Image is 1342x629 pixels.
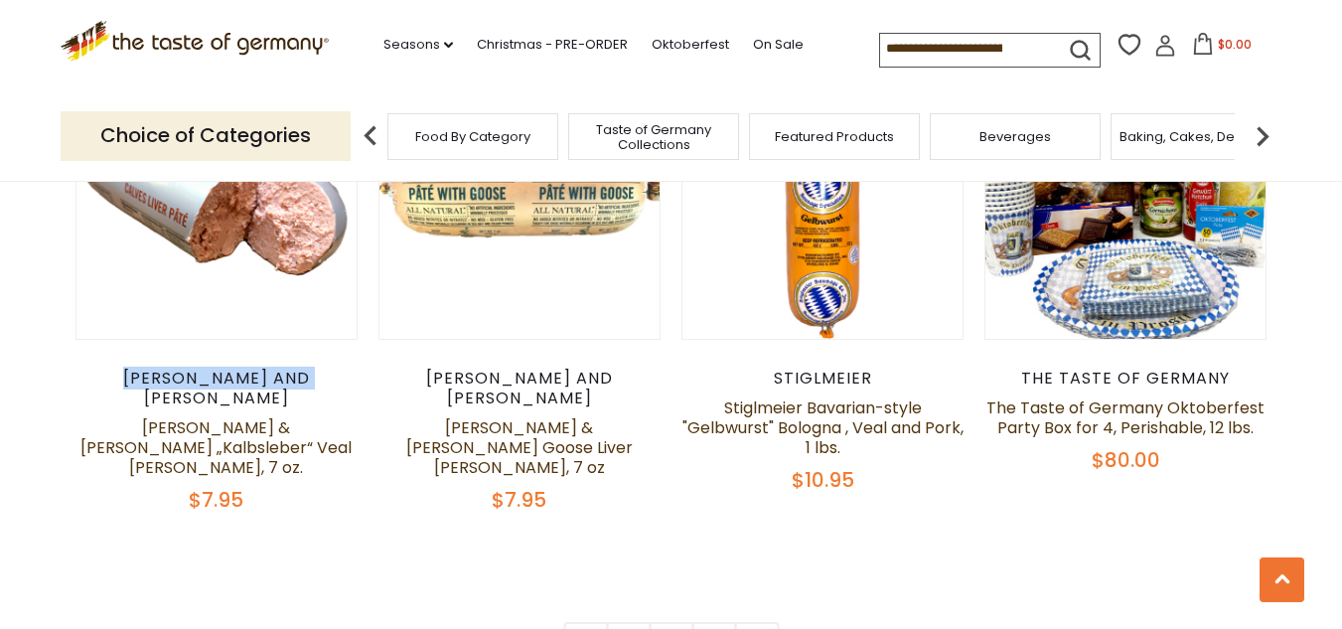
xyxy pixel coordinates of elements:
[986,396,1265,439] a: The Taste of Germany Oktoberfest Party Box for 4, Perishable, 12 lbs.
[1119,129,1273,144] a: Baking, Cakes, Desserts
[1218,36,1252,53] span: $0.00
[80,416,352,479] a: [PERSON_NAME] & [PERSON_NAME] „Kalbsleber“ Veal [PERSON_NAME], 7 oz.
[681,369,965,389] div: Stiglmeier
[75,369,359,408] div: [PERSON_NAME] and [PERSON_NAME]
[1092,446,1160,474] span: $80.00
[406,416,633,479] a: [PERSON_NAME] & [PERSON_NAME] Goose Liver [PERSON_NAME], 7 oz
[753,34,804,56] a: On Sale
[1180,33,1265,63] button: $0.00
[76,58,358,339] img: Schaller & Weber „Kalbsleber“ Veal Pate, 7 oz.
[378,369,662,408] div: [PERSON_NAME] and [PERSON_NAME]
[1243,116,1282,156] img: next arrow
[652,34,729,56] a: Oktoberfest
[415,129,530,144] a: Food By Category
[775,129,894,144] a: Featured Products
[383,34,453,56] a: Seasons
[682,58,964,339] img: Stiglmeier Bavarian-style "Gelbwurst" Bologna , Veal and Pork, 1 lbs.
[189,486,243,514] span: $7.95
[492,486,546,514] span: $7.95
[985,58,1267,339] img: The Taste of Germany Oktoberfest Party Box for 4, Perishable, 12 lbs.
[682,396,964,459] a: Stiglmeier Bavarian-style "Gelbwurst" Bologna , Veal and Pork, 1 lbs.
[984,369,1267,389] div: The Taste of Germany
[979,129,1051,144] a: Beverages
[351,116,390,156] img: previous arrow
[477,34,628,56] a: Christmas - PRE-ORDER
[379,58,661,339] img: Schaller & Weber Goose Liver Pate, 7 oz
[574,122,733,152] a: Taste of Germany Collections
[61,111,351,160] p: Choice of Categories
[792,466,854,494] span: $10.95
